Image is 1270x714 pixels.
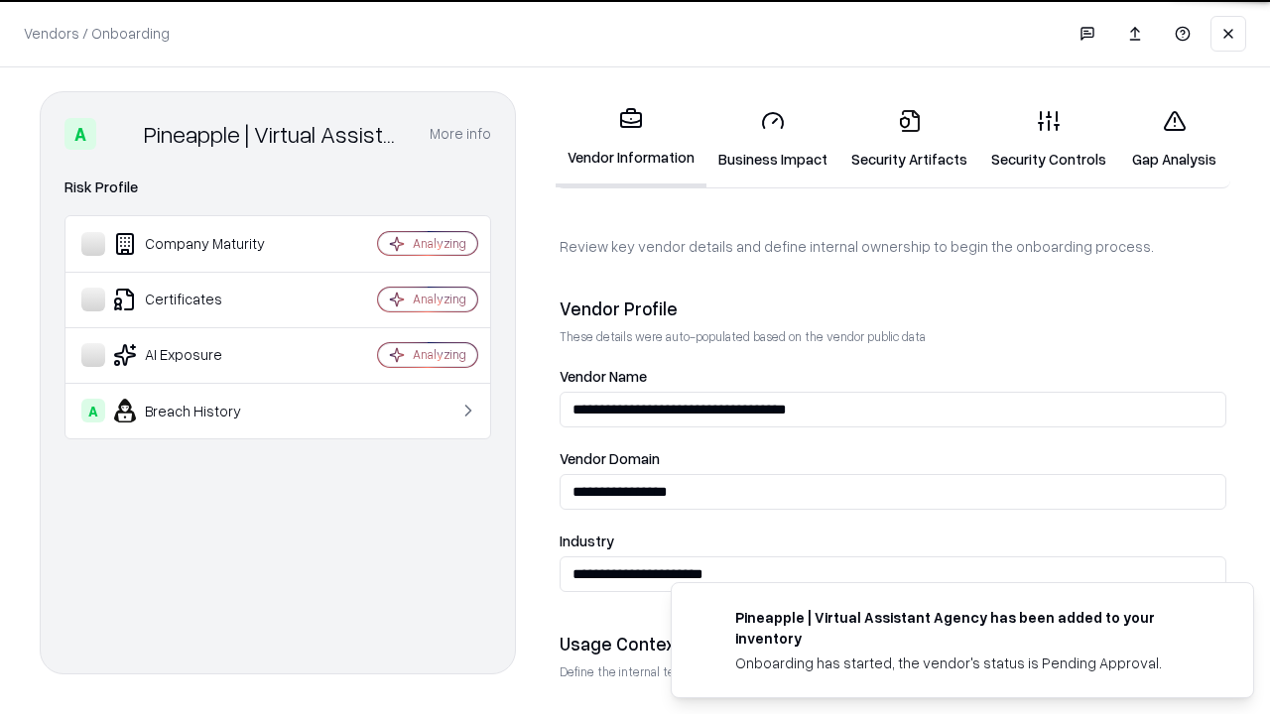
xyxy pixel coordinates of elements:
[839,93,979,185] a: Security Artifacts
[81,343,318,367] div: AI Exposure
[144,118,406,150] div: Pineapple | Virtual Assistant Agency
[430,116,491,152] button: More info
[560,663,1226,680] p: Define the internal team and reason for using this vendor. This helps assess business relevance a...
[560,451,1226,466] label: Vendor Domain
[706,93,839,185] a: Business Impact
[560,328,1226,345] p: These details were auto-populated based on the vendor public data
[560,632,1226,655] div: Usage Context
[104,118,136,150] img: Pineapple | Virtual Assistant Agency
[979,93,1118,185] a: Security Controls
[81,399,318,422] div: Breach History
[560,369,1226,384] label: Vendor Name
[560,236,1226,257] p: Review key vendor details and define internal ownership to begin the onboarding process.
[413,235,466,252] div: Analyzing
[24,23,170,44] p: Vendors / Onboarding
[413,291,466,307] div: Analyzing
[560,297,1226,320] div: Vendor Profile
[81,399,105,422] div: A
[735,653,1206,673] div: Onboarding has started, the vendor's status is Pending Approval.
[1118,93,1230,185] a: Gap Analysis
[413,346,466,363] div: Analyzing
[735,607,1206,649] div: Pineapple | Virtual Assistant Agency has been added to your inventory
[81,232,318,256] div: Company Maturity
[556,91,706,187] a: Vendor Information
[64,118,96,150] div: A
[696,607,719,631] img: trypineapple.com
[64,176,491,199] div: Risk Profile
[81,288,318,311] div: Certificates
[560,534,1226,548] label: Industry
